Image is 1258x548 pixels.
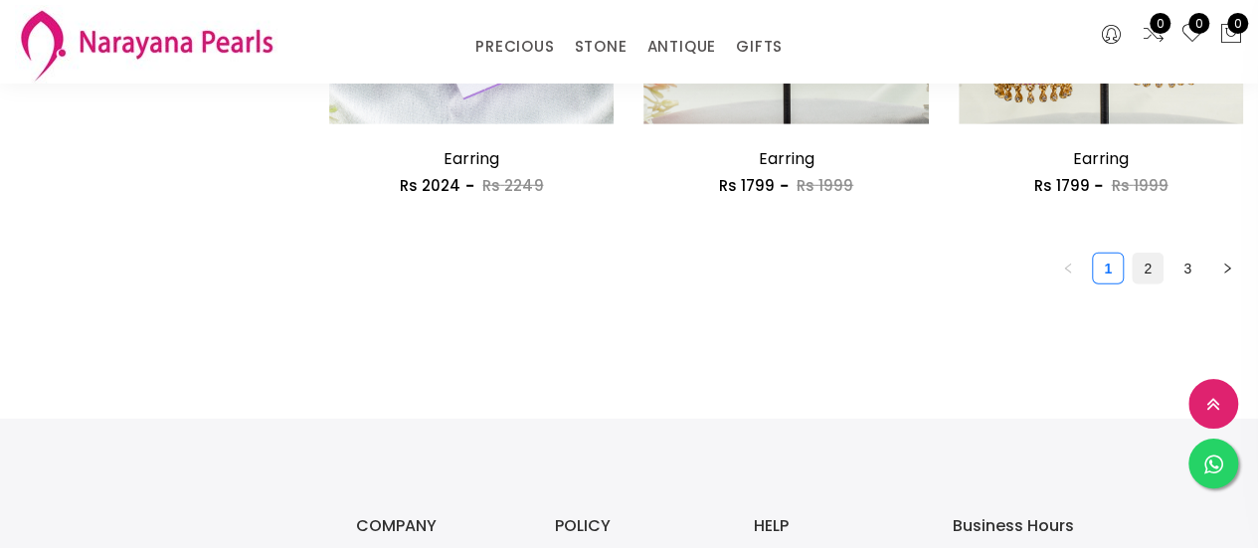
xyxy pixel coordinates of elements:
a: GIFTS [736,32,783,62]
a: 1 [1093,254,1123,283]
li: 2 [1132,253,1164,284]
span: Rs 1799 [1033,175,1089,196]
a: 3 [1172,254,1202,283]
a: STONE [574,32,627,62]
h3: HELP [754,518,913,534]
li: Next Page [1211,253,1243,284]
span: left [1062,263,1074,274]
button: right [1211,253,1243,284]
span: Rs 1799 [719,175,775,196]
span: Rs 2024 [400,175,460,196]
a: Earring [444,147,499,170]
li: 3 [1171,253,1203,284]
span: Rs 2249 [482,175,543,196]
a: Earring [1073,147,1129,170]
button: 0 [1219,22,1243,48]
span: Rs 1999 [1111,175,1168,196]
a: Earring [759,147,814,170]
a: PRECIOUS [475,32,554,62]
span: 0 [1150,13,1170,34]
a: 2 [1133,254,1163,283]
span: right [1221,263,1233,274]
a: 0 [1142,22,1166,48]
span: 0 [1227,13,1248,34]
a: ANTIQUE [646,32,716,62]
li: Previous Page [1052,253,1084,284]
button: left [1052,253,1084,284]
h3: Business Hours [953,518,1112,534]
h3: POLICY [555,518,714,534]
span: 0 [1188,13,1209,34]
span: Rs 1999 [797,175,853,196]
li: 1 [1092,253,1124,284]
h3: COMPANY [356,518,515,534]
a: 0 [1180,22,1204,48]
